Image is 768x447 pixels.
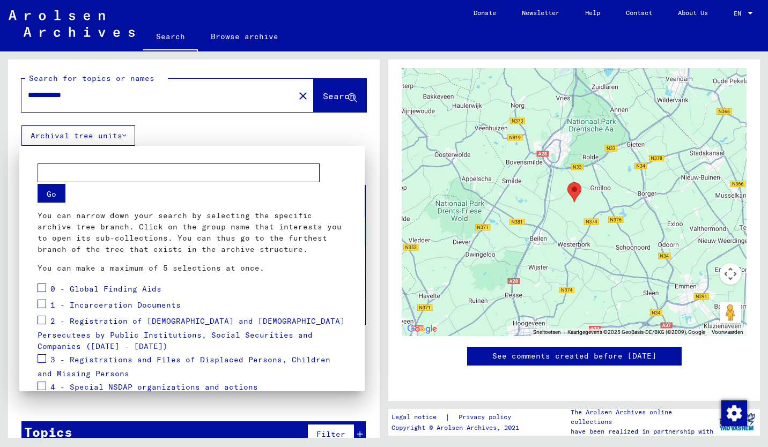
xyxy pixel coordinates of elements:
[38,263,346,274] p: You can make a maximum of 5 selections at once.
[38,210,346,255] p: You can narrow down your search by selecting the specific archive tree branch. Click on the group...
[721,400,747,426] img: Change consent
[50,284,161,294] span: 0 - Global Finding Aids
[50,300,181,310] span: 1 - Incarceration Documents
[38,355,330,379] span: 3 - Registrations and Files of Displaced Persons, Children and Missing Persons
[38,184,65,203] button: Go
[721,400,747,426] div: Change consent
[38,316,345,352] span: 2 - Registration of [DEMOGRAPHIC_DATA] and [DEMOGRAPHIC_DATA] Persecutees by Public Institutions,...
[50,382,258,392] span: 4 - Special NSDAP organizations and actions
